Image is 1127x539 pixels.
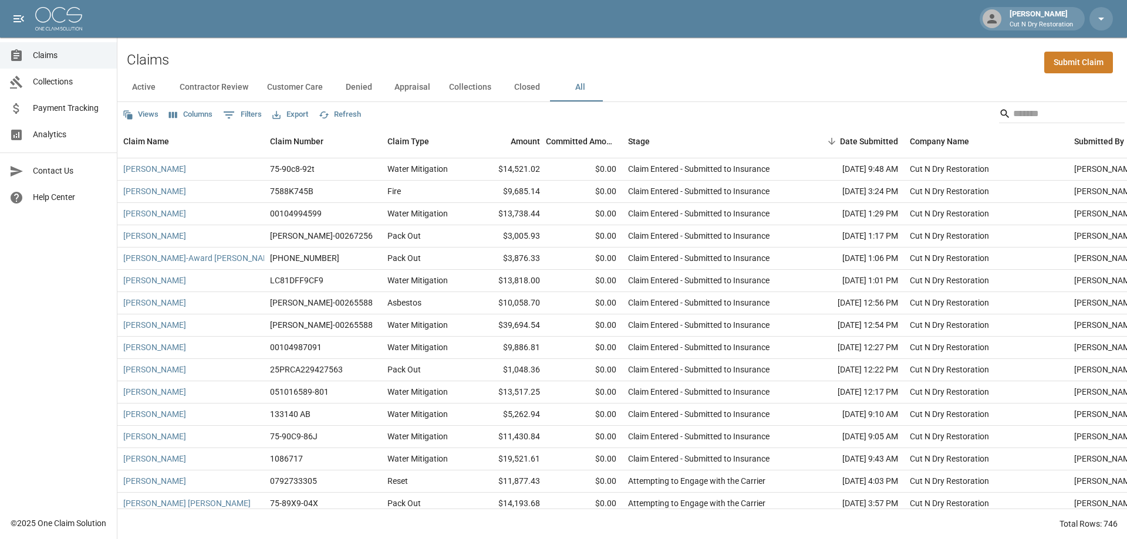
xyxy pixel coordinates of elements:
[628,430,770,442] div: Claim Entered - Submitted to Insurance
[270,208,322,219] div: 00104994599
[798,203,904,225] div: [DATE] 1:29 PM
[628,475,765,487] div: Attempting to Engage with the Carrier
[628,364,770,375] div: Claim Entered - Submitted to Insurance
[35,7,82,30] img: ocs-logo-white-transparent.png
[11,517,106,529] div: © 2025 One Claim Solution
[270,297,373,309] div: CAHO-00265588
[910,208,989,219] div: Cut N Dry Restoration
[270,230,373,242] div: caho-00267256
[387,319,448,331] div: Water Mitigation
[123,475,186,487] a: [PERSON_NAME]
[798,359,904,381] div: [DATE] 12:22 PM
[910,408,989,420] div: Cut N Dry Restoration
[270,430,318,442] div: 75-90C9-86J
[387,230,421,242] div: Pack Out
[387,497,421,509] div: Pack Out
[387,252,421,264] div: Pack Out
[798,426,904,448] div: [DATE] 9:05 AM
[470,404,546,426] div: $5,262.94
[332,73,385,101] button: Denied
[33,165,107,177] span: Contact Us
[910,364,989,375] div: Cut N Dry Restoration
[622,125,798,158] div: Stage
[546,203,622,225] div: $0.00
[910,386,989,398] div: Cut N Dry Restoration
[840,125,898,158] div: Date Submitted
[123,125,169,158] div: Claim Name
[120,106,161,124] button: Views
[387,386,448,398] div: Water Mitigation
[387,341,448,353] div: Water Mitigation
[470,470,546,493] div: $11,877.43
[385,73,440,101] button: Appraisal
[470,203,546,225] div: $13,738.44
[1010,20,1073,30] p: Cut N Dry Restoration
[910,297,989,309] div: Cut N Dry Restoration
[387,274,448,286] div: Water Mitigation
[628,185,770,197] div: Claim Entered - Submitted to Insurance
[1059,518,1118,530] div: Total Rows: 746
[546,337,622,359] div: $0.00
[123,230,186,242] a: [PERSON_NAME]
[628,497,765,509] div: Attempting to Engage with the Carrier
[7,7,31,30] button: open drawer
[546,292,622,314] div: $0.00
[270,163,315,175] div: 75-90c8-92t
[628,319,770,331] div: Claim Entered - Submitted to Insurance
[546,448,622,470] div: $0.00
[270,319,373,331] div: CAHO-00265588
[387,125,429,158] div: Claim Type
[470,125,546,158] div: Amount
[628,386,770,398] div: Claim Entered - Submitted to Insurance
[33,76,107,88] span: Collections
[387,163,448,175] div: Water Mitigation
[798,337,904,359] div: [DATE] 12:27 PM
[470,158,546,181] div: $14,521.02
[1074,125,1124,158] div: Submitted By
[387,297,421,309] div: Asbestos
[910,230,989,242] div: Cut N Dry Restoration
[470,426,546,448] div: $11,430.84
[554,73,606,101] button: All
[628,125,650,158] div: Stage
[798,292,904,314] div: [DATE] 12:56 PM
[470,314,546,337] div: $39,694.54
[910,453,989,465] div: Cut N Dry Restoration
[470,181,546,203] div: $9,685.14
[470,448,546,470] div: $19,521.61
[1005,8,1078,29] div: [PERSON_NAME]
[628,230,770,242] div: Claim Entered - Submitted to Insurance
[798,225,904,248] div: [DATE] 1:17 PM
[546,470,622,493] div: $0.00
[270,252,339,264] div: 01-009-256354
[123,386,186,398] a: [PERSON_NAME]
[270,453,303,465] div: 1086717
[546,248,622,270] div: $0.00
[546,404,622,426] div: $0.00
[798,314,904,337] div: [DATE] 12:54 PM
[546,158,622,181] div: $0.00
[824,133,840,150] button: Sort
[910,497,989,509] div: Cut N Dry Restoration
[999,104,1125,126] div: Search
[470,359,546,381] div: $1,048.36
[910,341,989,353] div: Cut N Dry Restoration
[33,128,107,141] span: Analytics
[270,386,329,398] div: 051016589-801
[123,163,186,175] a: [PERSON_NAME]
[123,185,186,197] a: [PERSON_NAME]
[546,359,622,381] div: $0.00
[270,274,323,286] div: LC81DFF9CF9
[546,426,622,448] div: $0.00
[269,106,311,124] button: Export
[798,125,904,158] div: Date Submitted
[910,185,989,197] div: Cut N Dry Restoration
[123,252,277,264] a: [PERSON_NAME]-Award [PERSON_NAME]
[258,73,332,101] button: Customer Care
[166,106,215,124] button: Select columns
[387,408,448,420] div: Water Mitigation
[798,470,904,493] div: [DATE] 4:03 PM
[470,225,546,248] div: $3,005.93
[546,314,622,337] div: $0.00
[387,185,401,197] div: Fire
